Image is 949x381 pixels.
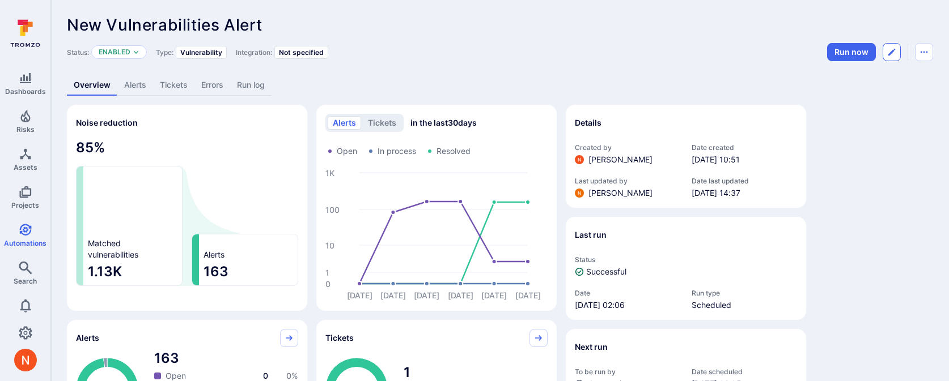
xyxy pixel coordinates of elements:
[515,290,541,300] text: [DATE]
[133,49,139,55] button: Expand dropdown
[586,266,626,277] span: Successful
[575,367,680,376] span: To be run by
[692,154,797,165] span: [DATE] 10:51
[328,116,361,130] button: alerts
[14,277,37,285] span: Search
[692,367,797,376] span: Date scheduled
[279,48,324,57] span: Not specified
[566,217,806,320] section: Last run widget
[204,249,224,260] span: Alerts
[588,187,653,199] span: [PERSON_NAME]
[575,255,797,264] span: Status
[325,279,331,289] text: 0
[176,46,227,59] div: Vulnerability
[153,75,194,96] a: Tickets
[325,268,329,277] text: 1
[5,87,46,96] span: Dashboards
[325,205,340,215] text: 100
[692,187,797,199] span: [DATE] 14:37
[347,290,372,300] text: [DATE]
[566,105,806,208] section: Details widget
[325,332,354,344] span: Tickets
[481,290,507,300] text: [DATE]
[575,117,601,129] h2: Details
[575,229,607,241] h2: Last run
[575,155,584,164] div: Neeren Patki
[88,263,177,281] span: 1.13K
[76,139,298,157] span: 85 %
[156,48,173,57] span: Type:
[236,48,272,57] span: Integration:
[337,145,357,157] span: Open
[915,43,933,61] button: Automation menu
[16,125,35,134] span: Risks
[437,145,471,157] span: Resolved
[14,163,37,172] span: Assets
[154,349,298,367] span: total
[575,143,680,152] span: Created by
[692,143,797,152] span: Date created
[263,371,268,380] span: 0
[575,177,680,185] span: Last updated by
[575,189,584,198] div: Nathaniel Dillon
[692,289,797,297] span: Run type
[76,332,99,344] span: Alerts
[588,154,653,165] span: [PERSON_NAME]
[827,43,876,61] button: Run automation
[204,263,293,281] span: 163
[692,177,797,185] span: Date last updated
[448,290,473,300] text: [DATE]
[99,48,130,57] button: Enabled
[575,341,608,353] h2: Next run
[575,155,584,164] img: ACg8ocIprwjrgDQnDsNSk9Ghn5p5-B8DpAKWoJ5Gi9syOE4K59tr4Q=s96-c
[414,290,439,300] text: [DATE]
[575,299,680,311] span: [DATE] 02:06
[575,289,680,297] span: Date
[286,371,298,380] span: 0 %
[67,75,933,96] div: Automation tabs
[4,239,46,247] span: Automations
[380,290,406,300] text: [DATE]
[76,118,138,127] span: Noise reduction
[14,349,37,371] div: Neeren Patki
[14,349,37,371] img: ACg8ocIprwjrgDQnDsNSk9Ghn5p5-B8DpAKWoJ5Gi9syOE4K59tr4Q=s96-c
[325,168,334,178] text: 1K
[575,189,584,198] img: ACg8ocLRY4EwcIEhkez9XEfKYUxdeEo_CjmaLifGon-p69b9ZtTY=s96-c
[363,116,401,130] button: tickets
[194,75,230,96] a: Errors
[117,75,153,96] a: Alerts
[316,105,557,311] div: Alerts/Tickets trend
[67,75,117,96] a: Overview
[230,75,272,96] a: Run log
[883,43,901,61] button: Edit automation
[410,117,477,129] span: in the last 30 days
[325,241,334,250] text: 10
[378,145,416,157] span: In process
[11,201,39,209] span: Projects
[67,48,89,57] span: Status:
[692,299,797,311] span: Scheduled
[67,15,262,35] span: New Vulnerabilities Alert
[88,238,138,260] span: Matched vulnerabilities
